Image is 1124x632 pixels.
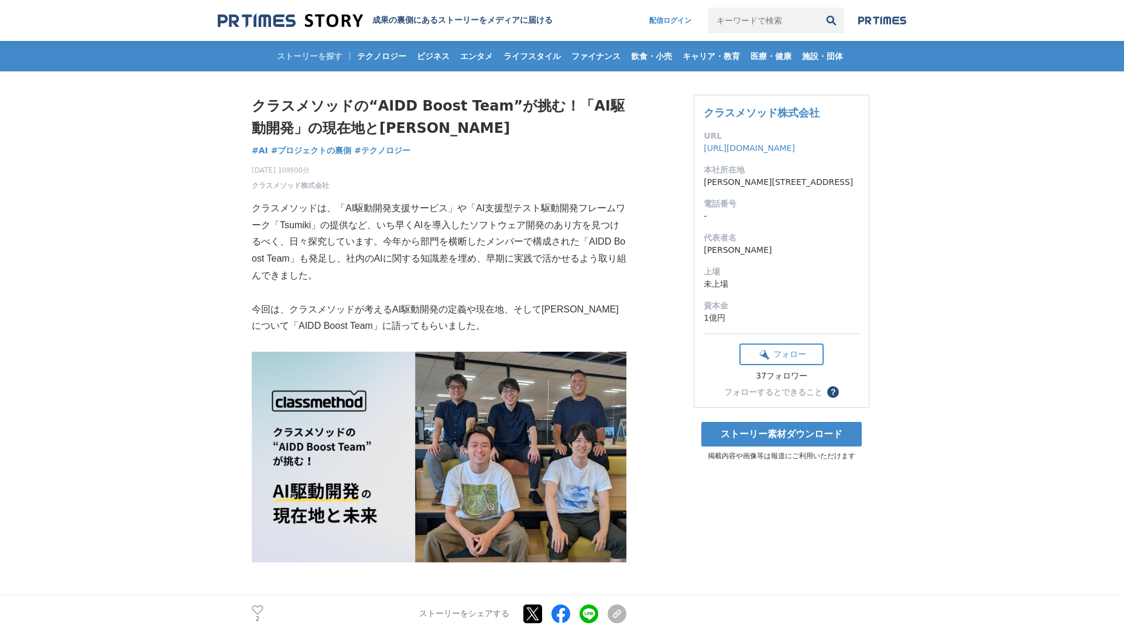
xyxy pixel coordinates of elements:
[218,13,363,29] img: 成果の裏側にあるストーリーをメディアに届ける
[218,13,553,29] a: 成果の裏側にあるストーリーをメディアに届ける 成果の裏側にあるストーリーをメディアに届ける
[252,352,626,562] img: thumbnail_3b629b00-9dfc-11f0-9ee8-4f16c80bb7f8.png
[354,145,410,156] span: #テクノロジー
[252,145,268,156] span: #AI
[746,51,796,61] span: 医療・健康
[412,41,454,71] a: ビジネス
[704,143,795,153] a: [URL][DOMAIN_NAME]
[701,422,862,446] a: ストーリー素材ダウンロード
[694,451,869,461] p: 掲載内容や画像等は報道にご利用いただけます
[704,244,859,256] dd: [PERSON_NAME]
[704,107,820,119] a: クラスメソッド株式会社
[704,300,859,312] dt: 資本金
[704,232,859,244] dt: 代表者名
[567,51,625,61] span: ファイナンス
[797,51,848,61] span: 施設・団体
[704,164,859,176] dt: 本社所在地
[704,176,859,188] dd: [PERSON_NAME][STREET_ADDRESS]
[252,165,329,176] span: [DATE] 10時00分
[372,15,553,26] h2: 成果の裏側にあるストーリーをメディアに届ける
[829,388,837,396] span: ？
[626,51,677,61] span: 飲食・小売
[704,198,859,210] dt: 電話番号
[704,266,859,278] dt: 上場
[499,41,566,71] a: ライフスタイル
[354,145,410,157] a: #テクノロジー
[567,41,625,71] a: ファイナンス
[271,145,352,157] a: #プロジェクトの裏側
[818,8,844,33] button: 検索
[626,41,677,71] a: 飲食・小売
[455,51,498,61] span: エンタメ
[252,616,263,622] p: 2
[704,312,859,324] dd: 1億円
[499,51,566,61] span: ライフスタイル
[678,51,745,61] span: キャリア・教育
[704,210,859,222] dd: -
[638,8,703,33] a: 配信ログイン
[252,95,626,140] h1: クラスメソッドの“AIDD Boost Team”が挑む！「AI駆動開発」の現在地と[PERSON_NAME]
[746,41,796,71] a: 医療・健康
[704,130,859,142] dt: URL
[739,344,824,365] button: フォロー
[419,609,509,619] p: ストーリーをシェアする
[252,145,268,157] a: #AI
[678,41,745,71] a: キャリア・教育
[412,51,454,61] span: ビジネス
[252,180,329,191] a: クラスメソッド株式会社
[252,301,626,335] p: 今回は、クラスメソッドが考えるAI駆動開発の定義や現在地、そして[PERSON_NAME]について「AIDD Boost Team」に語ってもらいました。
[455,41,498,71] a: エンタメ
[858,16,906,25] img: prtimes
[252,200,626,284] p: クラスメソッドは、「AI駆動開発支援サービス」や「AI支援型テスト駆動開発フレームワーク「Tsumiki」の提供など、いち早くAIを導入したソフトウェア開発のあり方を見つけるべく、日々探究してい...
[704,278,859,290] dd: 未上場
[271,145,352,156] span: #プロジェクトの裏側
[352,51,411,61] span: テクノロジー
[708,8,818,33] input: キーワードで検索
[797,41,848,71] a: 施設・団体
[827,386,839,398] button: ？
[724,388,823,396] div: フォローするとできること
[739,371,824,382] div: 37フォロワー
[352,41,411,71] a: テクノロジー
